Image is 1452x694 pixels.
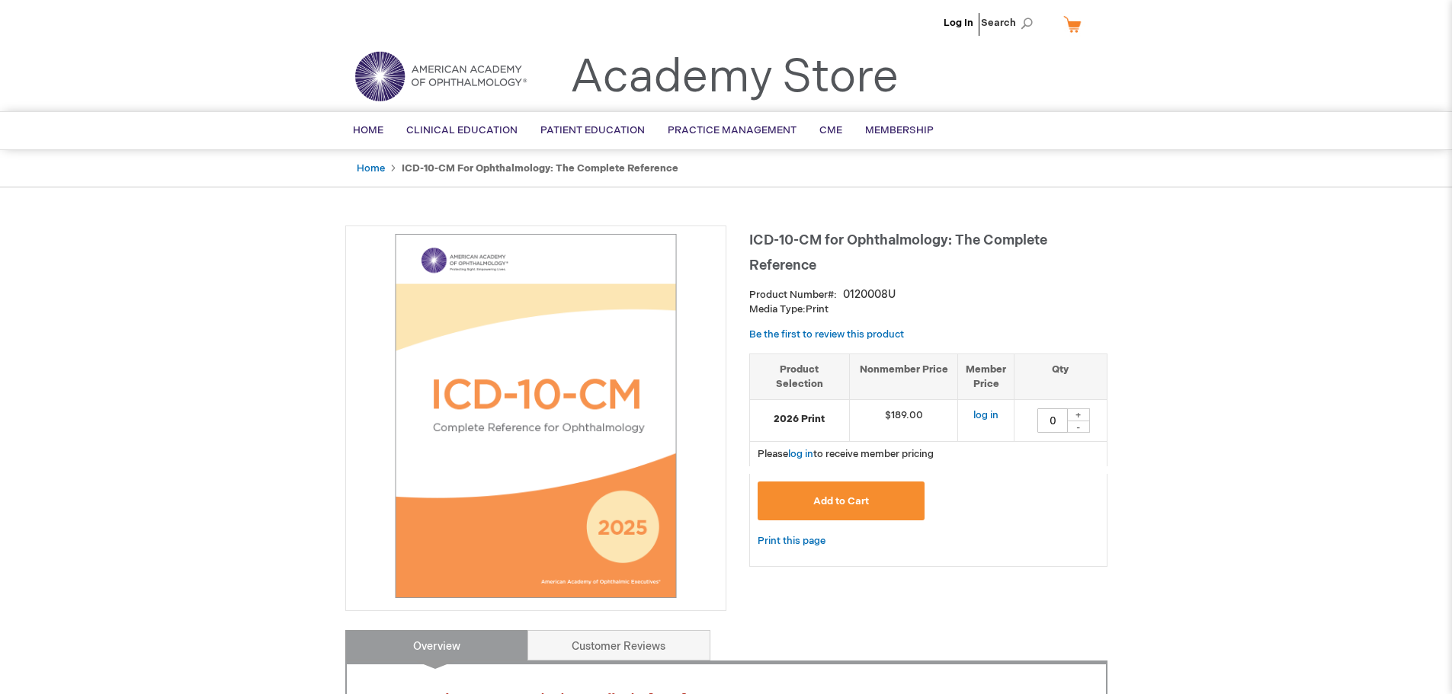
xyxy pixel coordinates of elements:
[353,124,383,136] span: Home
[749,303,806,315] strong: Media Type:
[406,124,518,136] span: Clinical Education
[981,8,1039,38] span: Search
[1067,408,1090,421] div: +
[668,124,797,136] span: Practice Management
[749,232,1047,273] span: ICD-10-CM for Ophthalmology: The Complete Reference
[758,448,934,460] span: Please to receive member pricing
[944,17,973,29] a: Log In
[849,353,958,399] th: Nonmember Price
[865,124,934,136] span: Membership
[758,532,825,551] a: Print this page
[345,630,528,660] a: Overview
[357,162,385,174] a: Home
[1067,421,1090,433] div: -
[402,162,678,174] strong: ICD-10-CM for Ophthalmology: The Complete Reference
[843,287,896,302] div: 0120008U
[1014,353,1107,399] th: Qty
[749,328,904,341] a: Be the first to review this product
[758,412,841,427] strong: 2026 Print
[813,495,869,507] span: Add to Cart
[1037,408,1068,433] input: Qty
[354,234,718,598] img: ICD-10-CM for Ophthalmology: The Complete Reference
[958,353,1014,399] th: Member Price
[750,353,850,399] th: Product Selection
[788,448,813,460] a: log in
[758,481,925,520] button: Add to Cart
[749,302,1107,317] p: Print
[540,124,645,136] span: Patient Education
[849,400,958,442] td: $189.00
[749,289,837,301] strong: Product Number
[527,630,710,660] a: Customer Reviews
[570,50,899,105] a: Academy Store
[819,124,842,136] span: CME
[973,409,998,421] a: log in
